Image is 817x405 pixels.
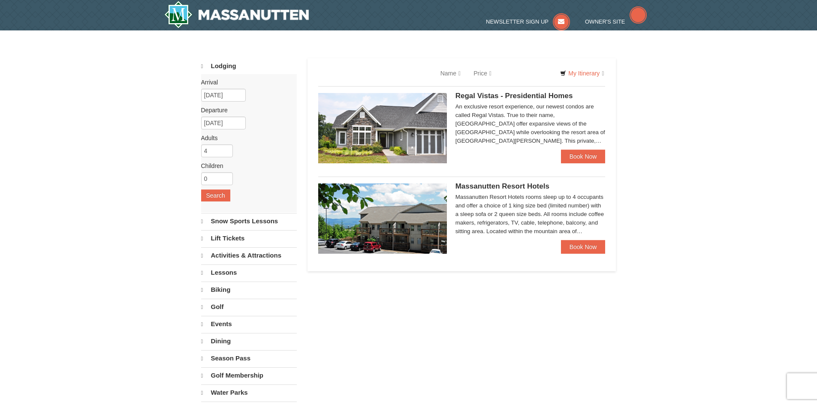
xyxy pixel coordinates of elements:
span: Massanutten Resort Hotels [455,182,549,190]
span: Newsletter Sign Up [486,18,549,25]
a: Dining [201,333,297,349]
a: Newsletter Sign Up [486,18,570,25]
img: 19219026-1-e3b4ac8e.jpg [318,183,447,254]
a: Book Now [561,240,606,254]
div: An exclusive resort experience, our newest condos are called Regal Vistas. True to their name, [G... [455,102,606,145]
button: Search [201,189,230,201]
span: Regal Vistas - Presidential Homes [455,92,573,100]
img: Massanutten Resort Logo [164,1,309,28]
a: Snow Sports Lessons [201,213,297,229]
a: Golf [201,299,297,315]
label: Departure [201,106,290,114]
a: My Itinerary [555,67,609,80]
img: 19218991-1-902409a9.jpg [318,93,447,163]
a: Lift Tickets [201,230,297,246]
a: Lessons [201,264,297,281]
a: Season Pass [201,350,297,366]
a: Price [467,65,498,82]
a: Lodging [201,58,297,74]
a: Massanutten Resort [164,1,309,28]
span: Owner's Site [585,18,625,25]
a: Name [434,65,467,82]
label: Adults [201,134,290,142]
a: Owner's Site [585,18,647,25]
a: Events [201,316,297,332]
a: Water Parks [201,384,297,401]
div: Massanutten Resort Hotels rooms sleep up to 4 occupants and offer a choice of 1 king size bed (li... [455,193,606,236]
label: Children [201,162,290,170]
a: Activities & Attractions [201,247,297,264]
a: Golf Membership [201,367,297,384]
label: Arrival [201,78,290,87]
a: Biking [201,282,297,298]
a: Book Now [561,150,606,163]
